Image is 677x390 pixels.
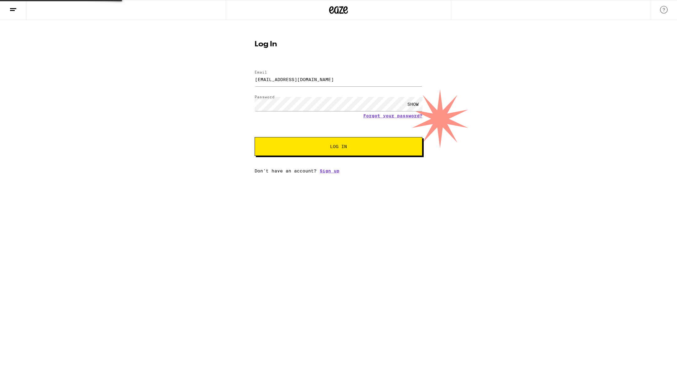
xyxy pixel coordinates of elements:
button: Log In [255,137,422,156]
label: Password [255,95,275,99]
div: Don't have an account? [255,168,422,173]
span: Hi. Need any help? [4,4,45,9]
label: Email [255,70,267,74]
span: Log In [330,144,347,149]
a: Forgot your password? [363,113,422,118]
input: Email [255,72,422,86]
h1: Log In [255,41,422,48]
a: Sign up [320,168,339,173]
div: SHOW [404,97,422,111]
